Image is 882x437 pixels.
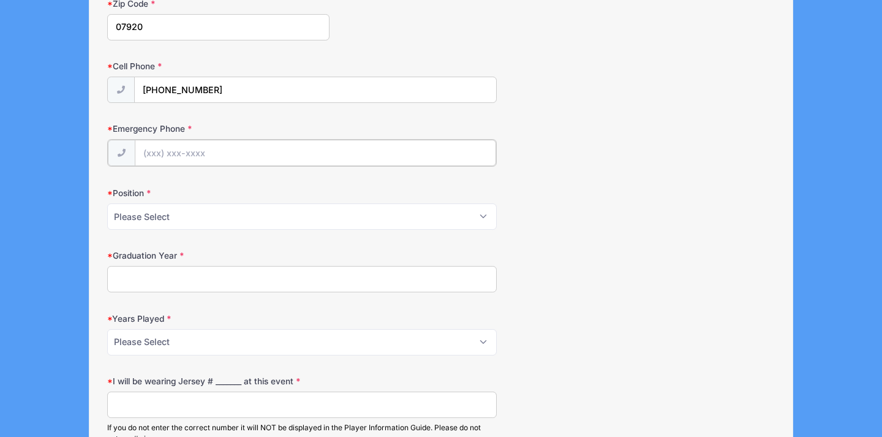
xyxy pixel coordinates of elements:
input: (xxx) xxx-xxxx [134,77,497,103]
label: Position [107,187,330,199]
label: Emergency Phone [107,123,330,135]
label: Graduation Year [107,249,330,262]
label: Cell Phone [107,60,330,72]
input: (xxx) xxx-xxxx [135,140,496,166]
label: I will be wearing Jersey # _______ at this event [107,375,330,387]
label: Years Played [107,313,330,325]
input: xxxxx [107,14,330,40]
